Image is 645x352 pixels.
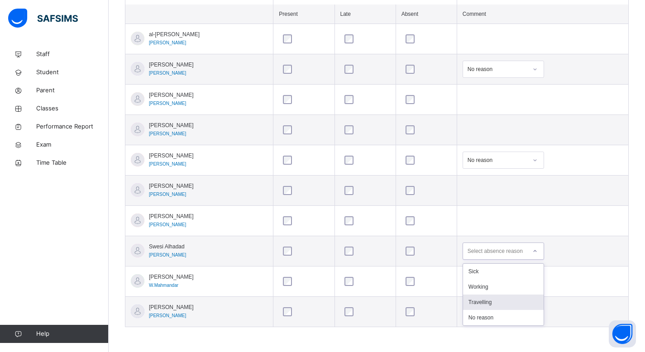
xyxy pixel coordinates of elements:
span: [PERSON_NAME] [149,152,194,160]
div: No reason [463,310,544,325]
div: No reason [468,156,527,164]
span: [PERSON_NAME] [149,121,194,129]
span: Time Table [36,158,109,167]
span: [PERSON_NAME] [149,162,186,166]
span: [PERSON_NAME] [149,182,194,190]
span: [PERSON_NAME] [149,61,194,69]
span: [PERSON_NAME] [149,252,186,257]
span: Exam [36,140,109,149]
span: [PERSON_NAME] [149,192,186,197]
th: Comment [457,5,628,24]
span: Student [36,68,109,77]
span: [PERSON_NAME] [149,40,186,45]
button: Open asap [609,320,636,347]
div: Sick [463,264,544,279]
th: Present [273,5,334,24]
span: [PERSON_NAME] [149,131,186,136]
span: Parent [36,86,109,95]
span: [PERSON_NAME] [149,91,194,99]
div: Select absence reason [468,243,523,260]
span: [PERSON_NAME] [149,273,194,281]
th: Absent [396,5,457,24]
span: [PERSON_NAME] [149,101,186,106]
img: safsims [8,9,78,28]
span: [PERSON_NAME] [149,313,186,318]
span: Staff [36,50,109,59]
span: W.Mahmandar [149,283,178,288]
span: [PERSON_NAME] [149,303,194,311]
span: al-[PERSON_NAME] [149,30,200,38]
div: Travelling [463,295,544,310]
span: [PERSON_NAME] [149,71,186,76]
div: Working [463,279,544,295]
span: Help [36,329,108,338]
span: Performance Report [36,122,109,131]
span: [PERSON_NAME] [149,212,194,220]
div: No reason [468,65,527,73]
span: Classes [36,104,109,113]
span: Swesi Alhadad [149,243,186,251]
span: [PERSON_NAME] [149,222,186,227]
th: Late [334,5,396,24]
